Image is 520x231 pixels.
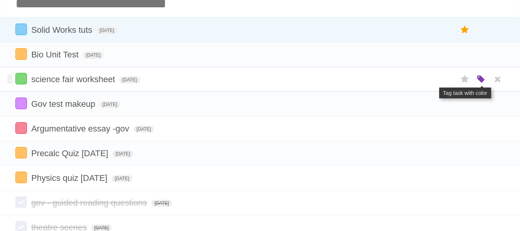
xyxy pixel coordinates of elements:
label: Star task [458,24,472,36]
span: science fair worksheet [31,74,117,84]
span: Argumentative essay -gov [31,124,131,133]
span: [DATE] [112,150,133,157]
span: [DATE] [134,126,154,133]
span: gov - guided reading questions [31,198,149,207]
span: [DATE] [112,175,132,182]
label: Done [15,172,27,183]
span: [DATE] [100,101,120,108]
label: Done [15,48,27,60]
label: Done [15,98,27,109]
span: Gov test makeup [31,99,97,109]
label: Done [15,196,27,208]
span: [DATE] [119,76,140,83]
span: Precalc Quiz [DATE] [31,148,110,158]
label: Star task [458,73,472,86]
span: Solid Works tuts [31,25,94,35]
label: Done [15,24,27,35]
span: [DATE] [151,200,172,207]
span: [DATE] [97,27,117,34]
label: Done [15,73,27,84]
span: Physics quiz [DATE] [31,173,109,183]
span: Bio Unit Test [31,50,80,59]
span: [DATE] [83,52,104,59]
label: Done [15,147,27,158]
label: Done [15,122,27,134]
